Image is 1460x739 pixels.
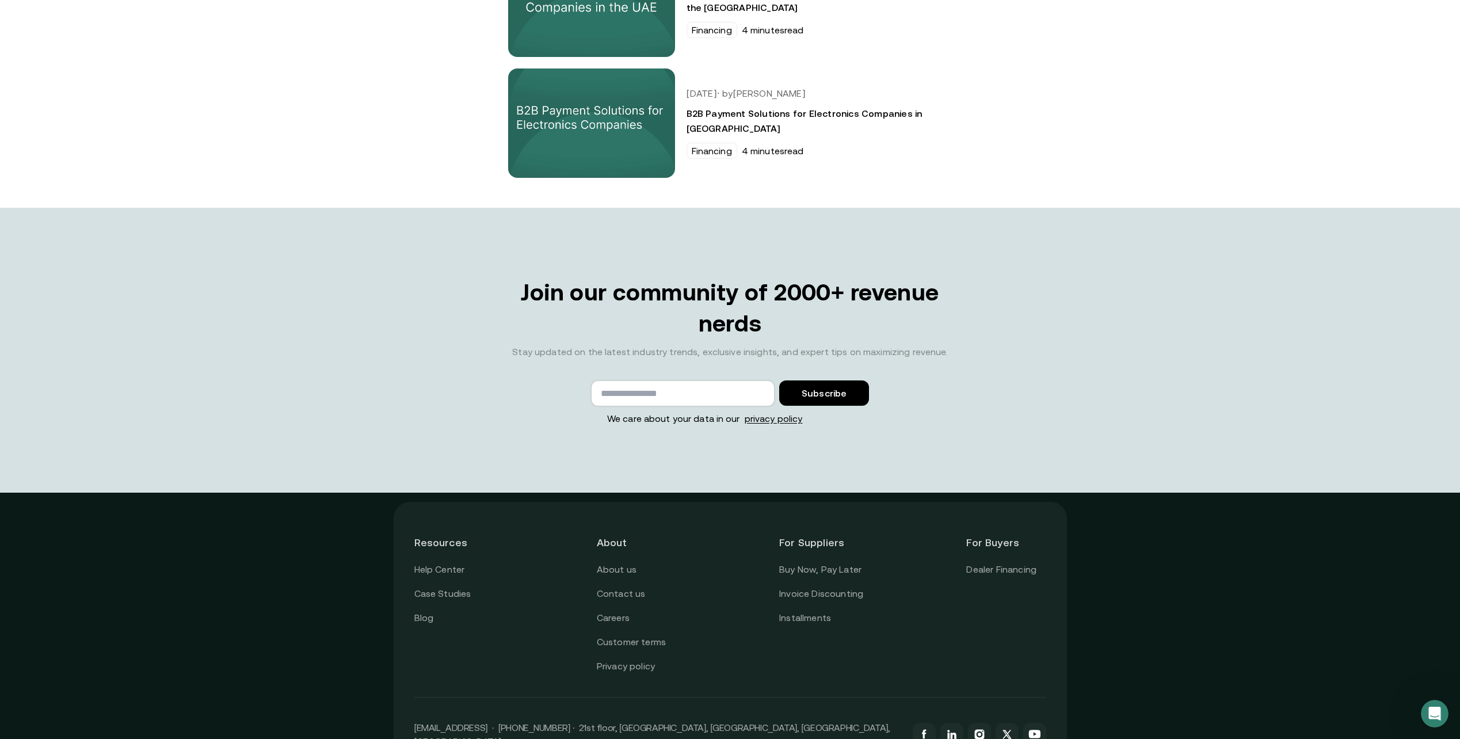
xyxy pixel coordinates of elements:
[414,586,471,601] a: Case Studies
[779,611,831,626] a: Installments
[966,562,1036,577] a: Dealer Financing
[779,380,869,406] button: Subscribe
[500,277,960,339] h3: Join our community of 2000+ revenue nerds
[597,635,666,650] a: Customer terms
[779,523,863,562] header: For Suppliers
[414,523,494,562] header: Resources
[506,66,955,180] a: Learn how B2B payment solutions are changing the UAE electronics industry. Learn about trends, ch...
[597,611,630,626] a: Careers
[692,146,732,156] p: Financing
[500,346,960,357] p: Stay updated on the latest industry trends, exclusive insights, and expert tips on maximizing rev...
[1421,700,1448,727] iframe: Intercom live chat
[779,562,861,577] a: Buy Now, Pay Later
[597,523,676,562] header: About
[742,411,805,426] a: privacy policy
[742,25,804,35] h6: 4 minutes read
[414,611,434,626] a: Blog
[687,106,941,136] h3: B2B Payment Solutions for Electronics Companies in [GEOGRAPHIC_DATA]
[687,88,941,99] h5: [DATE] · by [PERSON_NAME]
[742,146,804,156] h6: 4 minutes read
[966,523,1046,562] header: For Buyers
[414,562,465,577] a: Help Center
[692,25,732,35] p: Financing
[607,413,869,424] h6: We care about your data in our
[802,388,847,398] span: Subscribe
[597,562,636,577] a: About us
[508,68,675,178] img: Learn how B2B payment solutions are changing the UAE electronics industry. Learn about trends, ch...
[597,586,646,601] a: Contact us
[779,586,863,601] a: Invoice Discounting
[597,659,655,674] a: Privacy policy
